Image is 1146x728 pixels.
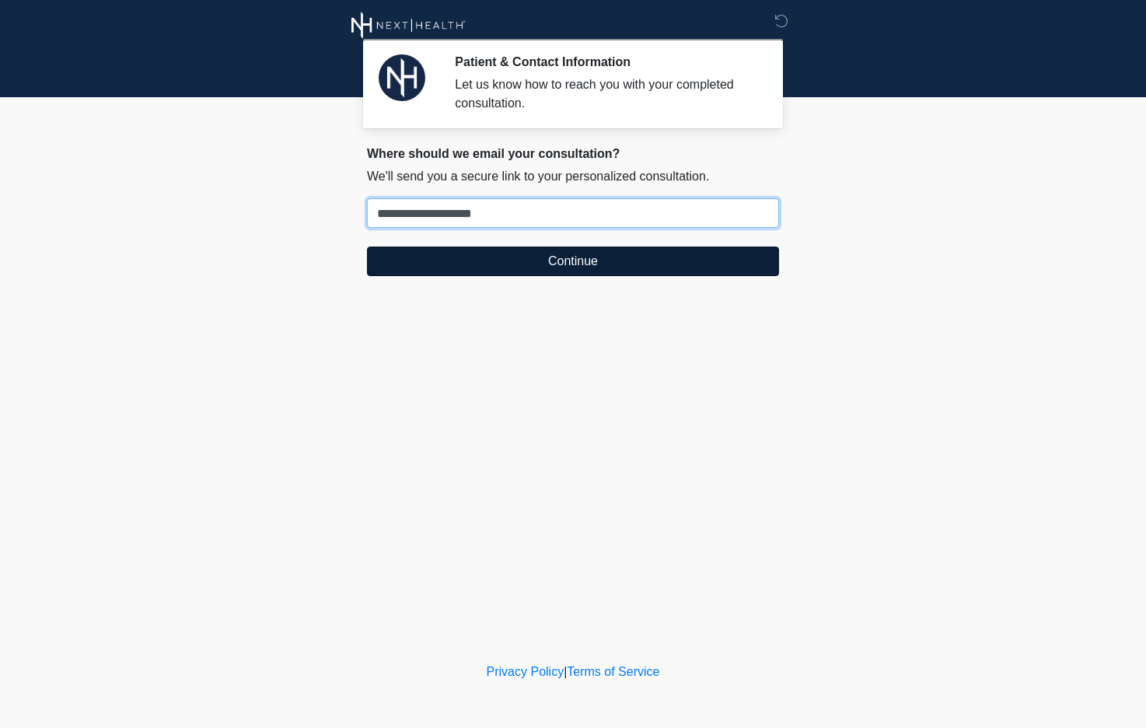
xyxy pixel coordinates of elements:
div: Let us know how to reach you with your completed consultation. [455,75,756,113]
button: Continue [367,247,779,276]
img: Next Health Wellness Logo [351,12,466,39]
a: Terms of Service [567,665,659,678]
p: We'll send you a secure link to your personalized consultation. [367,167,779,186]
img: Agent Avatar [379,54,425,101]
a: | [564,665,567,678]
h2: Where should we email your consultation? [367,146,779,161]
a: Privacy Policy [487,665,564,678]
h2: Patient & Contact Information [455,54,756,69]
